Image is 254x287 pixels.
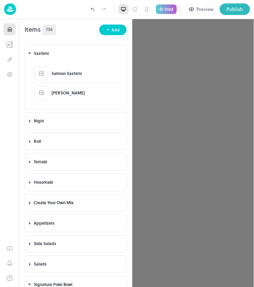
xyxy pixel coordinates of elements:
div: SashimiSalmon Sashimi [PERSON_NAME] [25,43,126,111]
button: Templates [3,38,16,50]
div: Hosomaki [34,179,118,185]
div: Sashimi [34,50,118,56]
div: Hosomaki [28,174,123,191]
div: Create Your Own Mix [34,200,118,206]
div: Create Your Own Mix [28,194,123,211]
div: Roll [25,131,126,152]
div: Add [111,27,120,33]
label: Redo (Ctrl + Y) [98,3,110,15]
button: Preview [185,3,218,15]
span: 136 [46,26,53,33]
span: Items [25,25,41,35]
div: Side Salads [25,233,126,254]
div: Create Your Own Mix [25,193,126,213]
div: Appetizers [28,215,123,232]
div: [PERSON_NAME] [51,90,85,96]
div: Roll [34,138,118,144]
div: Roll [28,133,123,150]
div: Salads [34,261,118,267]
div: Temaki [25,152,126,172]
div: Nigiri [28,112,123,130]
div: Appetizers [25,213,126,233]
div: Nigiri [25,111,126,131]
div: Salads [25,254,126,274]
img: logo-86c26b7e.jpg [4,3,16,15]
div: Side Salads [34,241,118,246]
div: Side Salads [28,235,123,252]
div: Temaki [34,159,118,165]
div: Salmon Sashimi [51,70,82,76]
button: Guides [3,242,16,254]
p: Print [165,7,173,11]
div: Publish [226,5,243,13]
button: Help [3,272,16,284]
button: Publish [220,3,250,15]
div: Nigiri [34,118,118,124]
div: Appetizers [34,220,118,226]
div: Hosomaki [25,172,126,193]
button: Design [3,53,16,65]
label: Undo (Ctrl + Z) [87,3,98,15]
div: Notifications [3,257,16,272]
button: Items [3,23,16,35]
button: Add [99,25,126,35]
div: Preview [196,5,213,13]
div: Temaki [28,153,123,170]
div: Sashimi [28,45,123,62]
div: Salads [28,256,123,273]
button: Settings [3,68,16,80]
